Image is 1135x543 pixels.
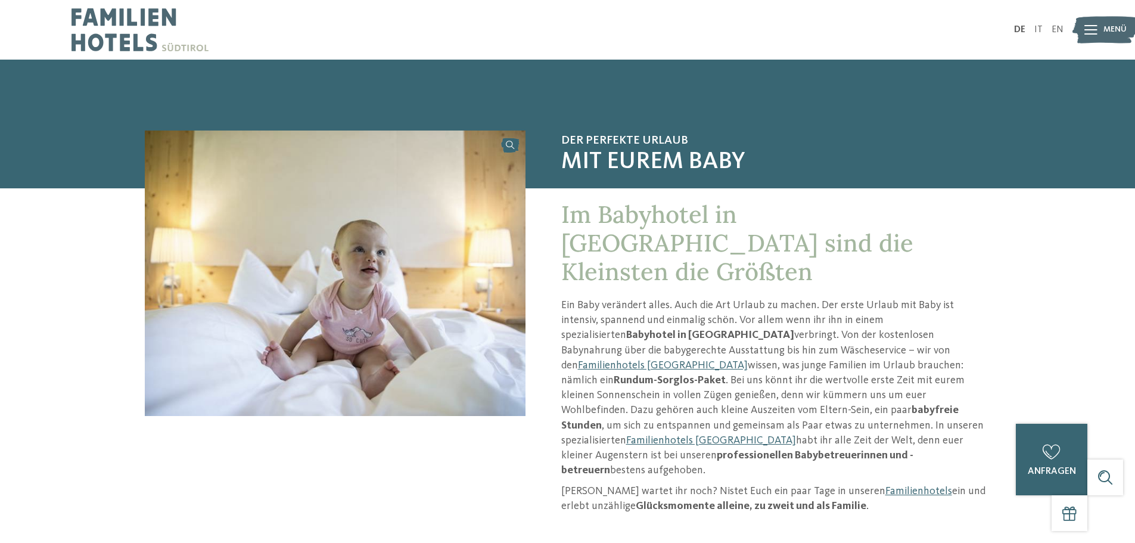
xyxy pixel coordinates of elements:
[1052,25,1064,35] a: EN
[636,501,866,511] strong: Glücksmomente alleine, zu zweit und als Familie
[1014,25,1025,35] a: DE
[885,486,952,497] a: Familienhotels
[578,360,748,371] a: Familienhotels [GEOGRAPHIC_DATA]
[626,435,796,446] a: Familienhotels [GEOGRAPHIC_DATA]
[561,484,991,514] p: [PERSON_NAME] wartet ihr noch? Nistet Euch ein paar Tage in unseren ein und erlebt unzählige .
[1103,24,1127,36] span: Menü
[1028,467,1076,476] span: anfragen
[1034,25,1043,35] a: IT
[561,134,991,148] span: Der perfekte Urlaub
[561,450,913,476] strong: professionellen Babybetreuerinnen und -betreuern
[626,330,794,340] strong: Babyhotel in [GEOGRAPHIC_DATA]
[1016,424,1087,495] a: anfragen
[145,131,525,416] img: Babyhotel in Südtirol für einen ganz entspannten Urlaub
[561,298,991,478] p: Ein Baby verändert alles. Auch die Art Urlaub zu machen. Der erste Urlaub mit Baby ist intensiv, ...
[561,199,913,287] span: Im Babyhotel in [GEOGRAPHIC_DATA] sind die Kleinsten die Größten
[561,148,991,176] span: mit eurem Baby
[561,405,959,430] strong: babyfreie Stunden
[614,375,726,386] strong: Rundum-Sorglos-Paket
